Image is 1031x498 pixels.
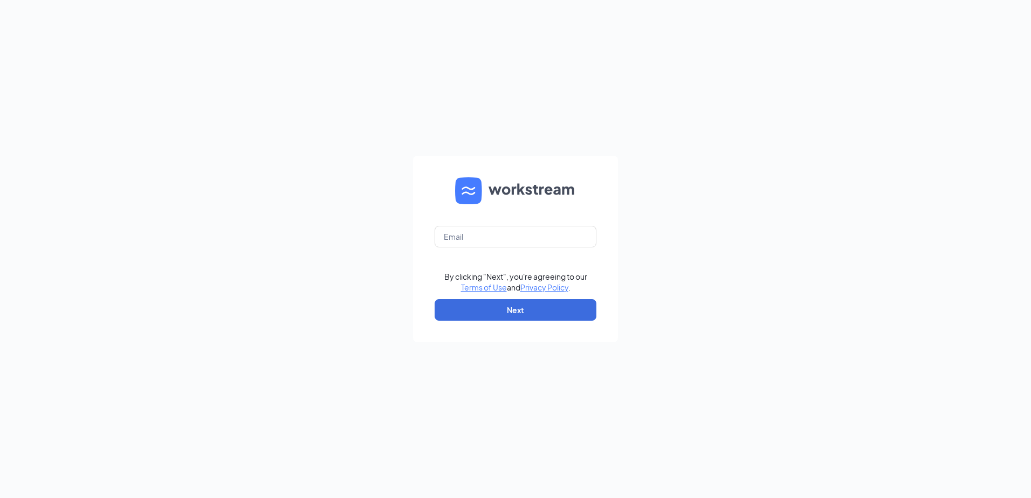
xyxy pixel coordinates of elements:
a: Privacy Policy [520,282,568,292]
a: Terms of Use [461,282,507,292]
div: By clicking "Next", you're agreeing to our and . [444,271,587,293]
input: Email [435,226,596,247]
button: Next [435,299,596,321]
img: WS logo and Workstream text [455,177,576,204]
